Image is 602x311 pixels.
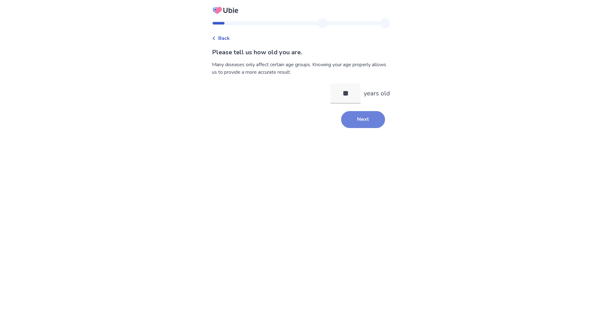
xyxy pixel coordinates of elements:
[330,83,361,104] input: years old
[218,35,230,42] span: Back
[364,89,390,98] p: years old
[212,48,390,57] p: Please tell us how old you are.
[341,111,385,128] button: Next
[212,61,390,76] div: Many diseases only affect certain age groups. Knowing your age properly allows us to provide a mo...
